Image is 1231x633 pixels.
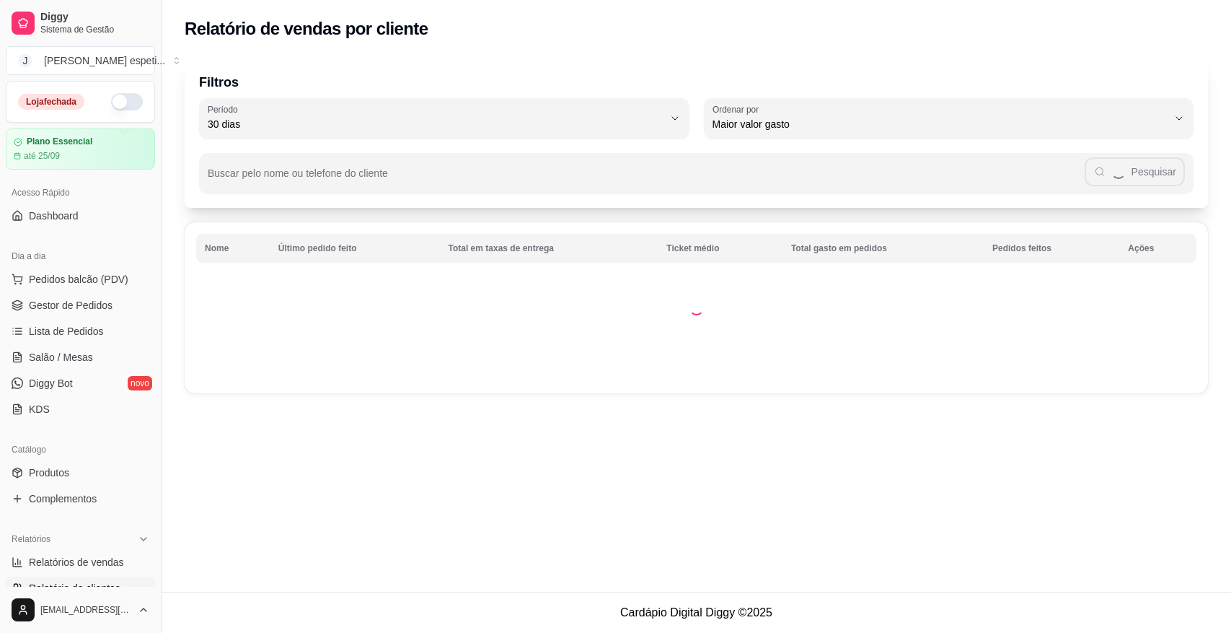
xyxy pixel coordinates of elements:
[29,298,112,313] span: Gestor de Pedidos
[162,592,1231,633] footer: Cardápio Digital Diggy © 2025
[6,46,155,75] button: Select a team
[712,103,764,115] label: Ordenar por
[6,128,155,170] a: Plano Essencialaté 25/09
[29,350,93,364] span: Salão / Mesas
[29,376,73,390] span: Diggy Bot
[6,245,155,268] div: Dia a dia
[199,98,689,139] button: Período30 dias
[44,53,165,68] div: [PERSON_NAME] espeti ...
[12,533,50,545] span: Relatórios
[29,492,97,506] span: Complementos
[29,272,128,287] span: Pedidos balcão (PDV)
[40,604,132,616] span: [EMAIL_ADDRESS][DOMAIN_NAME]
[29,324,104,339] span: Lista de Pedidos
[27,136,92,147] article: Plano Essencial
[6,487,155,510] a: Complementos
[6,294,155,317] a: Gestor de Pedidos
[6,593,155,627] button: [EMAIL_ADDRESS][DOMAIN_NAME]
[6,461,155,484] a: Produtos
[6,438,155,461] div: Catálogo
[29,555,124,569] span: Relatórios de vendas
[6,268,155,291] button: Pedidos balcão (PDV)
[6,346,155,369] a: Salão / Mesas
[208,103,242,115] label: Período
[704,98,1194,139] button: Ordenar porMaior valor gasto
[208,172,1085,186] input: Buscar pelo nome ou telefone do cliente
[111,93,143,110] button: Alterar Status
[29,209,79,223] span: Dashboard
[6,551,155,574] a: Relatórios de vendas
[208,117,663,131] span: 30 dias
[6,398,155,421] a: KDS
[6,372,155,395] a: Diggy Botnovo
[40,11,149,24] span: Diggy
[6,181,155,204] div: Acesso Rápido
[712,117,1168,131] span: Maior valor gasto
[40,24,149,35] span: Sistema de Gestão
[29,466,69,480] span: Produtos
[6,320,155,343] a: Lista de Pedidos
[6,6,155,40] a: DiggySistema de Gestão
[199,72,1194,92] p: Filtros
[29,402,50,416] span: KDS
[29,581,120,595] span: Relatório de clientes
[18,53,32,68] span: J
[185,17,428,40] h2: Relatório de vendas por cliente
[24,150,60,162] article: até 25/09
[6,204,155,227] a: Dashboard
[689,301,704,315] div: Loading
[6,577,155,600] a: Relatório de clientes
[18,94,84,110] div: Loja fechada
